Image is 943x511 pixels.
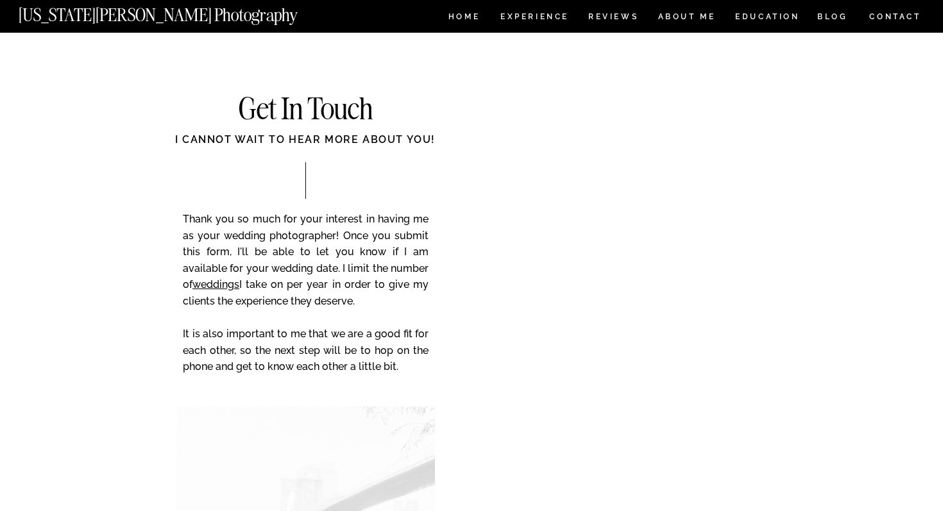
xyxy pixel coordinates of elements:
a: BLOG [817,13,848,24]
a: EDUCATION [734,13,801,24]
h2: Get In Touch [176,94,434,126]
p: Thank you so much for your interest in having me as your wedding photographer! Once you submit th... [183,211,429,393]
a: HOME [446,13,482,24]
div: I cannot wait to hear more about you! [125,132,486,162]
a: CONTACT [869,10,922,24]
a: weddings [192,278,239,290]
a: ABOUT ME [658,13,716,24]
a: [US_STATE][PERSON_NAME] Photography [19,6,341,17]
a: REVIEWS [588,13,636,24]
a: Experience [500,13,568,24]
